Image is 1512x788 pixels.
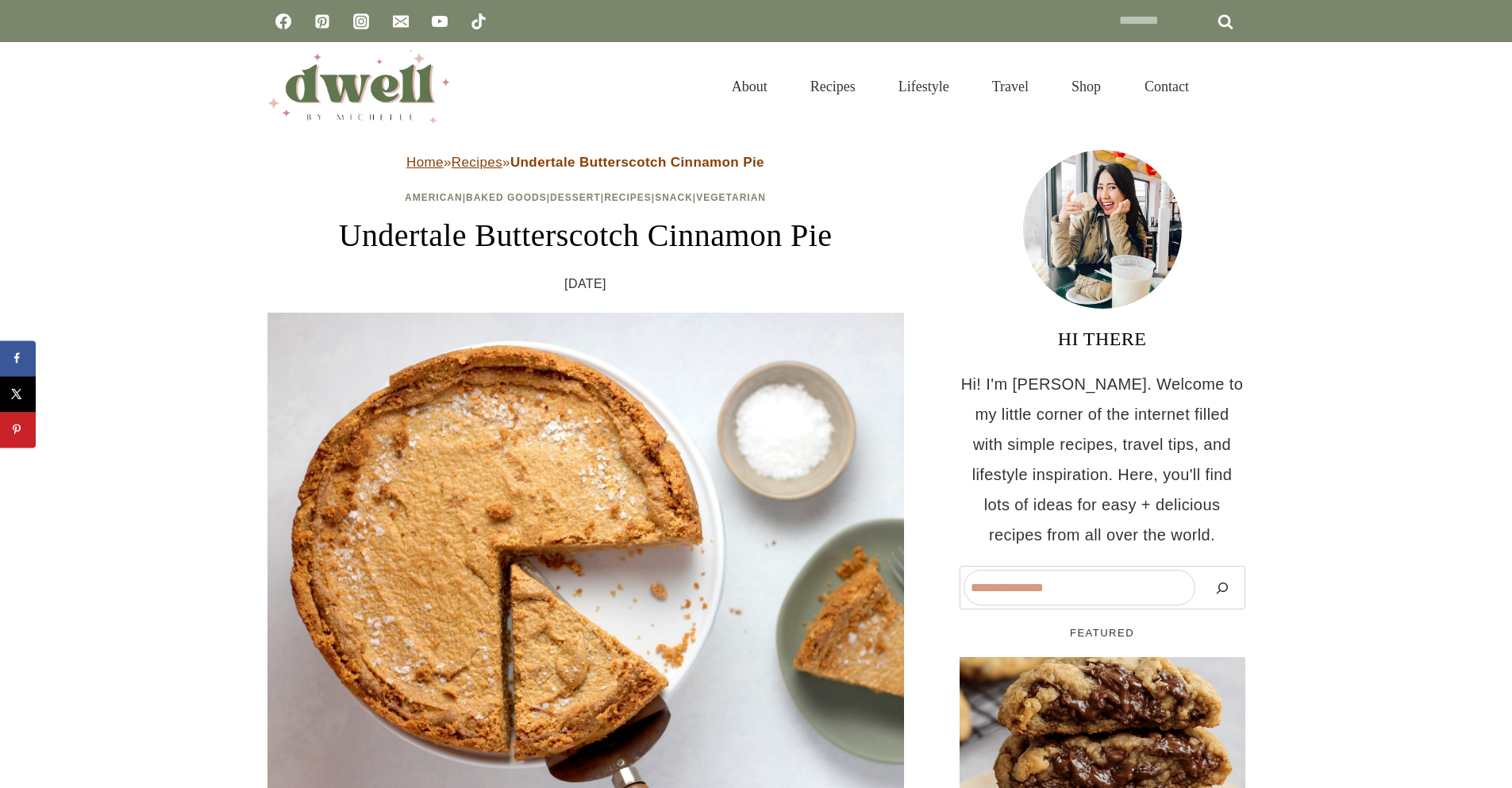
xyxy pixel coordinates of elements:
a: Recipes [789,59,877,114]
span: » » [406,155,764,170]
a: TikTok [463,6,494,37]
a: Email [385,6,417,37]
a: Instagram [345,6,377,37]
span: | | | | | [405,192,766,203]
a: Snack [655,192,693,203]
time: [DATE] [564,272,606,296]
a: Recipes [604,192,652,203]
a: Home [406,155,444,170]
a: Facebook [267,6,299,37]
a: YouTube [424,6,456,37]
h5: FEATURED [960,625,1245,641]
h3: HI THERE [960,325,1245,353]
a: Recipes [452,155,502,170]
h1: Undertale Butterscotch Cinnamon Pie [267,212,904,259]
button: Search [1203,570,1241,605]
strong: Undertale Butterscotch Cinnamon Pie [510,155,764,170]
a: American [405,192,463,203]
a: Lifestyle [877,59,971,114]
a: Travel [971,59,1050,114]
nav: Primary Navigation [710,59,1210,114]
a: About [710,59,789,114]
a: Pinterest [306,6,338,37]
a: Baked Goods [466,192,547,203]
a: Vegetarian [696,192,766,203]
p: Hi! I'm [PERSON_NAME]. Welcome to my little corner of the internet filled with simple recipes, tr... [960,369,1245,550]
img: DWELL by michelle [267,50,450,123]
a: Contact [1123,59,1210,114]
button: View Search Form [1218,73,1245,100]
a: Shop [1050,59,1122,114]
a: Dessert [550,192,601,203]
